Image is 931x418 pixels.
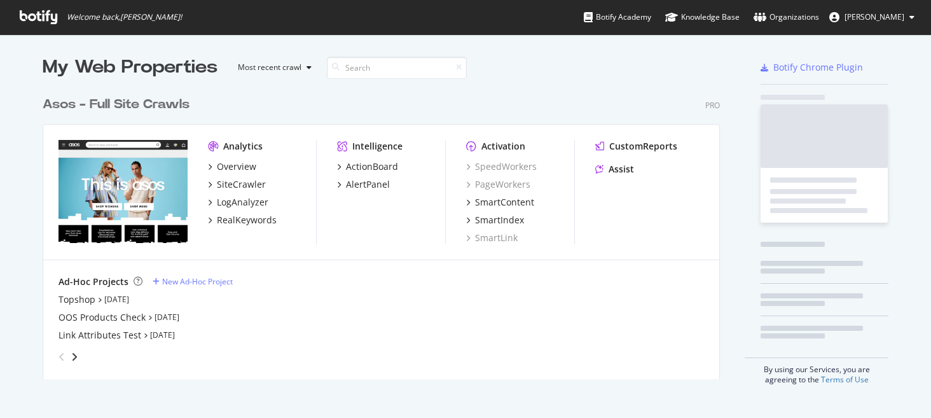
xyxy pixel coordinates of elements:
[43,55,217,80] div: My Web Properties
[665,11,740,24] div: Knowledge Base
[70,351,79,363] div: angle-right
[337,178,390,191] a: AlertPanel
[217,214,277,226] div: RealKeywords
[466,232,518,244] a: SmartLink
[43,95,190,114] div: Asos - Full Site Crawls
[761,61,863,74] a: Botify Chrome Plugin
[208,214,277,226] a: RealKeywords
[155,312,179,323] a: [DATE]
[819,7,925,27] button: [PERSON_NAME]
[466,214,524,226] a: SmartIndex
[228,57,317,78] button: Most recent crawl
[337,160,398,173] a: ActionBoard
[595,140,677,153] a: CustomReports
[150,330,175,340] a: [DATE]
[59,140,188,243] img: www.asos.com
[466,160,537,173] a: SpeedWorkers
[43,80,730,379] div: grid
[466,178,530,191] a: PageWorkers
[223,140,263,153] div: Analytics
[481,140,525,153] div: Activation
[217,160,256,173] div: Overview
[821,374,869,385] a: Terms of Use
[59,275,128,288] div: Ad-Hoc Projects
[475,214,524,226] div: SmartIndex
[208,178,266,191] a: SiteCrawler
[208,160,256,173] a: Overview
[475,196,534,209] div: SmartContent
[609,140,677,153] div: CustomReports
[104,294,129,305] a: [DATE]
[745,358,888,385] div: By using our Services, you are agreeing to the
[346,178,390,191] div: AlertPanel
[845,11,904,22] span: Richard Lawther
[43,95,195,114] a: Asos - Full Site Crawls
[327,57,467,79] input: Search
[238,64,301,71] div: Most recent crawl
[59,329,141,342] a: Link Attributes Test
[162,276,233,287] div: New Ad-Hoc Project
[217,178,266,191] div: SiteCrawler
[705,100,720,111] div: Pro
[67,12,182,22] span: Welcome back, [PERSON_NAME] !
[346,160,398,173] div: ActionBoard
[217,196,268,209] div: LogAnalyzer
[754,11,819,24] div: Organizations
[352,140,403,153] div: Intelligence
[609,163,634,176] div: Assist
[59,293,95,306] a: Topshop
[53,347,70,367] div: angle-left
[208,196,268,209] a: LogAnalyzer
[466,196,534,209] a: SmartContent
[773,61,863,74] div: Botify Chrome Plugin
[595,163,634,176] a: Assist
[59,311,146,324] a: OOS Products Check
[584,11,651,24] div: Botify Academy
[153,276,233,287] a: New Ad-Hoc Project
